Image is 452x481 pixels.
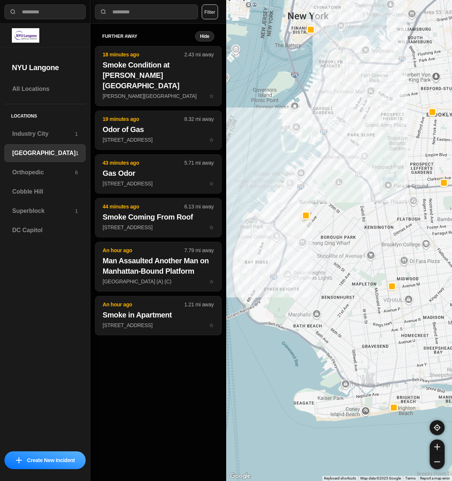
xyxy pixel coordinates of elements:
[12,168,75,177] h3: Orthopedic
[95,154,222,194] button: 43 minutes ago5.71 mi awayGas Odor[STREET_ADDRESS]star
[12,28,39,43] img: logo
[4,125,86,143] a: Industry City1
[103,322,214,329] p: [STREET_ADDRESS]
[103,136,214,144] p: [STREET_ADDRESS]
[209,279,214,284] span: star
[95,296,222,335] button: An hour ago1.21 mi awaySmoke in Apartment[STREET_ADDRESS]star
[405,476,416,480] a: Terms (opens in new tab)
[95,180,222,187] a: 43 minutes ago5.71 mi awayGas Odor[STREET_ADDRESS]star
[4,183,86,201] a: Cobble Hill
[12,85,78,93] h3: All Locations
[324,476,356,481] button: Keyboard shortcuts
[100,8,107,16] img: search
[16,457,22,463] img: icon
[75,207,78,215] p: 1
[95,224,222,230] a: 44 minutes ago6.13 mi awaySmoke Coming From Roof[STREET_ADDRESS]star
[9,8,17,16] img: search
[209,181,214,187] span: star
[103,256,214,276] h2: Man Assaulted Another Man on Manhattan-Bound Platform
[209,93,214,99] span: star
[103,124,214,135] h2: Odor of Gas
[95,111,222,150] button: 19 minutes ago8.32 mi awayOdor of Gas[STREET_ADDRESS]star
[184,247,214,254] p: 7.79 mi away
[430,454,445,469] button: zoom-out
[434,424,441,431] img: recenter
[12,129,75,138] h3: Industry City
[184,115,214,123] p: 8.32 mi away
[209,137,214,143] span: star
[95,136,222,143] a: 19 minutes ago8.32 mi awayOdor of Gas[STREET_ADDRESS]star
[4,104,86,125] h5: Locations
[95,46,222,106] button: 18 minutes ago2.43 mi awaySmoke Condition at [PERSON_NAME][GEOGRAPHIC_DATA][PERSON_NAME][GEOGRAPH...
[184,159,214,167] p: 5.71 mi away
[103,168,214,178] h2: Gas Odor
[12,187,78,196] h3: Cobble Hill
[95,242,222,291] button: An hour ago7.79 mi awayMan Assaulted Another Man on Manhattan-Bound Platform[GEOGRAPHIC_DATA] (A)...
[75,169,78,176] p: 6
[76,149,79,157] p: 1
[184,301,214,308] p: 1.21 mi away
[95,198,222,237] button: 44 minutes ago6.13 mi awaySmoke Coming From Roof[STREET_ADDRESS]star
[360,476,401,480] span: Map data ©2025 Google
[103,115,184,123] p: 19 minutes ago
[103,60,214,91] h2: Smoke Condition at [PERSON_NAME][GEOGRAPHIC_DATA]
[75,130,78,138] p: 1
[184,203,214,210] p: 6.13 mi away
[103,92,214,100] p: [PERSON_NAME][GEOGRAPHIC_DATA]
[103,180,214,187] p: [STREET_ADDRESS]
[12,62,78,73] h2: NYU Langone
[430,439,445,454] button: zoom-in
[95,322,222,328] a: An hour ago1.21 mi awaySmoke in Apartment[STREET_ADDRESS]star
[103,247,184,254] p: An hour ago
[4,164,86,181] a: Orthopedic6
[195,31,214,42] button: Hide
[228,471,253,481] a: Open this area in Google Maps (opens a new window)
[202,4,218,19] button: Filter
[4,144,86,162] a: [GEOGRAPHIC_DATA]1
[103,203,184,210] p: 44 minutes ago
[103,212,214,222] h2: Smoke Coming From Roof
[27,457,75,464] p: Create New Incident
[209,322,214,328] span: star
[102,33,195,39] h5: further away
[95,93,222,99] a: 18 minutes ago2.43 mi awaySmoke Condition at [PERSON_NAME][GEOGRAPHIC_DATA][PERSON_NAME][GEOGRAPH...
[95,278,222,284] a: An hour ago7.79 mi awayMan Assaulted Another Man on Manhattan-Bound Platform[GEOGRAPHIC_DATA] (A)...
[103,278,214,285] p: [GEOGRAPHIC_DATA] (A) (C)
[430,420,445,435] button: recenter
[209,224,214,230] span: star
[200,33,209,39] small: Hide
[228,471,253,481] img: Google
[434,459,440,465] img: zoom-out
[103,224,214,231] p: [STREET_ADDRESS]
[4,202,86,220] a: Superblock1
[12,226,78,235] h3: DC Capitol
[4,221,86,239] a: DC Capitol
[4,451,86,469] button: iconCreate New Incident
[103,310,214,320] h2: Smoke in Apartment
[184,51,214,58] p: 2.43 mi away
[420,476,450,480] a: Report a map error
[4,80,86,98] a: All Locations
[103,159,184,167] p: 43 minutes ago
[12,149,76,158] h3: [GEOGRAPHIC_DATA]
[434,444,440,450] img: zoom-in
[12,207,75,215] h3: Superblock
[103,51,184,58] p: 18 minutes ago
[103,301,184,308] p: An hour ago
